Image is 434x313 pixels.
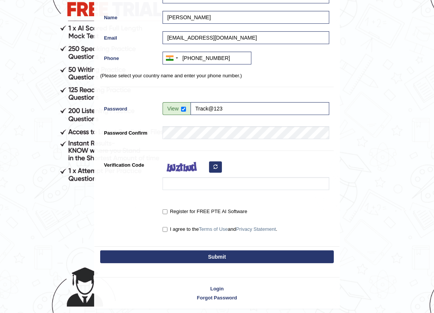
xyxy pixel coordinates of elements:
input: I agree to theTerms of UseandPrivacy Statement. [163,227,167,232]
label: Password [100,102,159,112]
a: Terms of Use [199,226,228,232]
p: (Please select your country name and enter your phone number.) [100,72,334,79]
label: Password Confirm [100,126,159,137]
input: Show/Hide Password [181,107,186,112]
div: India (भारत): +91 [163,52,180,64]
label: Register for FREE PTE AI Software [163,208,247,215]
label: Phone [100,52,159,62]
label: Name [100,11,159,21]
label: Email [100,31,159,41]
input: +91 81234 56789 [163,52,251,64]
button: Submit [100,250,334,263]
a: Privacy Statement [236,226,276,232]
label: Verification Code [100,158,159,169]
input: Register for FREE PTE AI Software [163,209,167,214]
label: I agree to the and . [163,226,277,233]
a: Login [95,285,339,292]
a: Forgot Password [95,294,339,301]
